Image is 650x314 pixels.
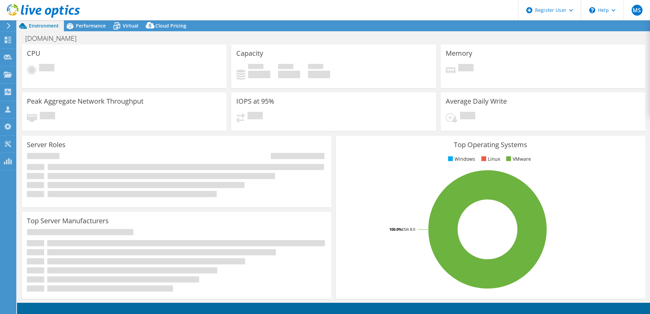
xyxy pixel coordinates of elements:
h3: Top Operating Systems [341,141,640,149]
h3: Capacity [236,50,263,57]
h3: Top Server Manufacturers [27,217,109,225]
span: Pending [247,112,263,121]
span: Free [278,64,293,71]
span: Pending [39,64,54,73]
svg: \n [589,7,595,13]
li: Linux [480,155,500,163]
span: Environment [29,22,59,29]
h3: Average Daily Write [446,98,507,105]
h4: 0 GiB [308,71,330,78]
h1: [DOMAIN_NAME] [22,35,87,42]
span: Pending [40,112,55,121]
h3: Memory [446,50,472,57]
h3: IOPS at 95% [236,98,274,105]
li: VMware [504,155,531,163]
h3: Peak Aggregate Network Throughput [27,98,143,105]
h3: CPU [27,50,40,57]
li: Windows [446,155,475,163]
span: Cloud Pricing [155,22,186,29]
span: Pending [460,112,475,121]
span: Virtual [123,22,138,29]
span: Used [248,64,263,71]
span: Performance [76,22,106,29]
tspan: ESXi 8.0 [402,227,415,232]
span: MS [632,5,643,16]
h4: 0 GiB [278,71,300,78]
h4: 0 GiB [248,71,270,78]
h3: Server Roles [27,141,66,149]
span: Total [308,64,323,71]
span: Pending [458,64,474,73]
tspan: 100.0% [389,227,402,232]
